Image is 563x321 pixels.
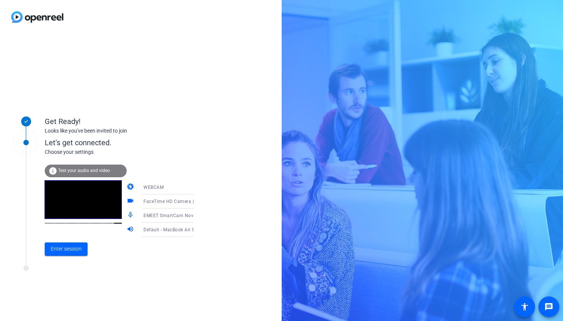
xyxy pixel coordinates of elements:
div: Get Ready! [45,116,194,127]
mat-icon: videocam [127,197,136,206]
mat-icon: info [48,166,57,175]
div: Choose your settings [45,148,209,156]
span: WEBCAM [143,185,164,190]
mat-icon: accessibility [520,302,529,311]
span: Enter session [51,245,82,253]
span: Test your audio and video [58,168,110,173]
button: Enter session [45,242,88,256]
div: Let's get connected. [45,137,209,148]
mat-icon: mic_none [127,211,136,220]
mat-icon: volume_up [127,225,136,234]
div: Looks like you've been invited to join [45,127,194,135]
span: EMEET SmartCam Nova 4K (328f:00af) [143,212,230,218]
span: FaceTime HD Camera (5B00:3AA6) [143,198,220,204]
mat-icon: message [544,302,553,311]
span: Default - MacBook Air Speakers (Built-in) [143,226,232,232]
mat-icon: camera [127,183,136,192]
